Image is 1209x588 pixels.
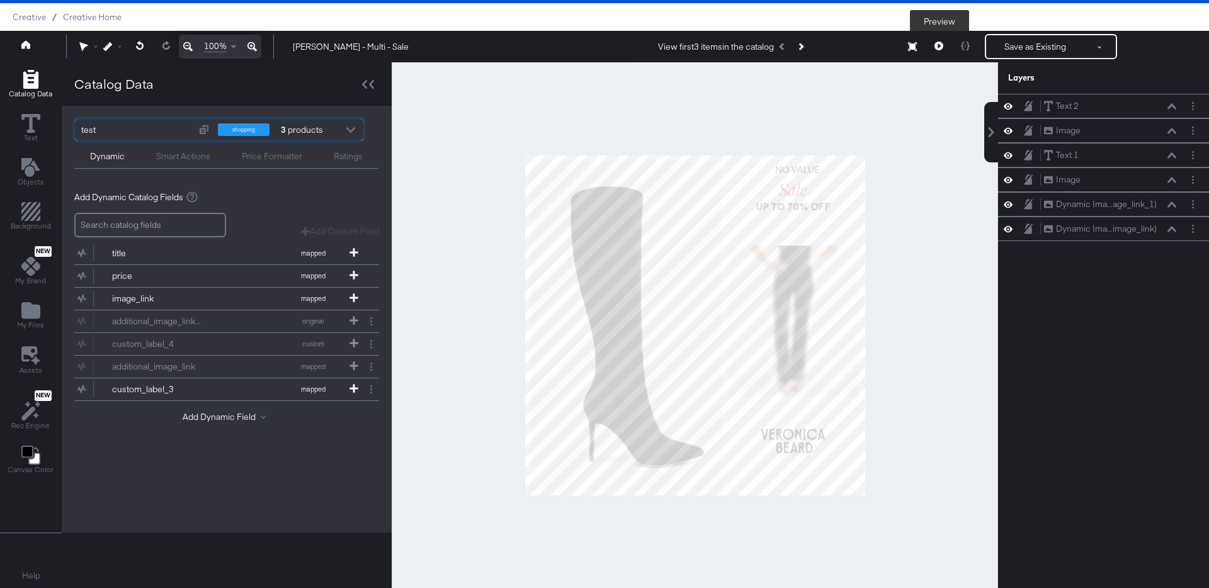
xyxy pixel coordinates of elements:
div: Layers [1008,72,1137,84]
span: mapped [278,249,348,257]
div: Image [1056,174,1081,186]
span: / [46,12,63,22]
span: mapped [278,271,348,280]
button: Add Text [10,155,52,191]
button: Next Product [792,35,809,58]
input: Search catalog fields [74,213,226,237]
span: My Files [17,320,44,330]
button: Add Dynamic Field [183,411,271,423]
div: Text 1Layer Options [998,143,1209,167]
button: Help [13,565,49,587]
button: Layer Options [1186,198,1200,211]
span: Text [24,133,38,143]
div: Text 1 [1056,149,1079,161]
div: Dynamic Ima...age_link_1)Layer Options [998,192,1209,217]
button: Layer Options [1186,124,1200,137]
div: additional_image_link_1original [74,310,379,332]
div: Text 2 [1056,100,1079,112]
button: NewRec Engine [4,387,57,434]
button: Image [1043,173,1081,186]
div: Image [1056,125,1081,137]
div: Ratings [334,150,363,162]
div: Price Formatter [242,150,302,162]
div: Dynamic Ima...age_link_1) [1056,198,1157,210]
span: 100% [204,40,227,52]
button: Add Rectangle [1,67,60,103]
div: Text 2Layer Options [998,94,1209,118]
button: Add Files [9,298,52,334]
span: New [35,392,52,400]
a: Help [22,570,40,582]
span: Objects [18,177,44,187]
div: shopping [218,123,270,136]
button: Text 2 [1043,99,1079,113]
span: mapped [278,385,348,393]
div: custom_label_3mapped [74,378,379,400]
div: image_linkmapped [74,288,379,310]
div: titlemapped [74,242,379,264]
button: Dynamic Ima...age_link_1) [1043,198,1157,211]
button: Text [14,111,48,147]
strong: 3 [279,119,288,140]
div: custom_label_4custom [74,333,379,355]
button: NewMy Brand [8,244,54,290]
span: Assets [20,365,42,375]
button: Layer Options [1186,173,1200,186]
div: Dynamic [90,150,125,162]
div: ImageLayer Options [998,167,1209,192]
button: custom_label_3mapped [74,378,363,400]
button: titlemapped [74,242,363,264]
button: Save as Existing [986,35,1084,58]
span: New [35,247,52,256]
span: My Brand [15,276,46,286]
div: products [279,119,317,140]
div: Dynamic Ima...image_link)Layer Options [998,217,1209,241]
span: Rec Engine [11,421,50,431]
button: pricemapped [74,265,363,287]
div: Dynamic Ima...image_link) [1056,223,1157,235]
button: Add Rectangle [3,200,59,235]
div: Catalog Data [74,75,154,93]
div: test [81,119,190,140]
div: custom_label_3 [112,383,203,395]
div: title [112,247,203,259]
button: image_linkmapped [74,288,363,310]
div: Smart Actions [156,150,210,162]
div: image_link [112,293,203,305]
button: Assets [12,342,50,379]
div: pricemapped [74,265,379,287]
button: Layer Options [1186,222,1200,235]
a: Creative Home [63,12,122,22]
span: Add Dynamic Catalog Fields [74,191,183,203]
span: Canvas Color [8,465,54,475]
span: mapped [278,294,348,303]
span: Creative [13,12,46,22]
button: Image [1043,124,1081,137]
button: Dynamic Ima...image_link) [1043,222,1157,235]
button: Text 1 [1043,149,1079,162]
span: Catalog Data [9,89,52,99]
div: View first 3 items in the catalog [658,41,774,53]
button: Layer Options [1186,149,1200,162]
div: additional_image_linkmapped [74,356,379,378]
button: Layer Options [1186,99,1200,113]
div: price [112,270,203,282]
div: ImageLayer Options [998,118,1209,143]
span: Background [11,221,51,231]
